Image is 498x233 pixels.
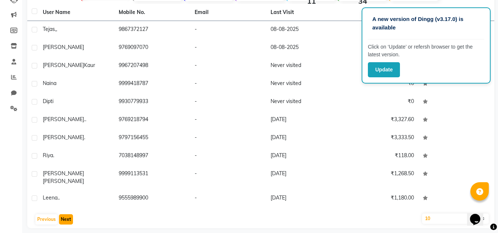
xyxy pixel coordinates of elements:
[342,111,418,129] td: ₹3,327.60
[190,129,266,147] td: -
[43,178,84,184] span: [PERSON_NAME]
[266,21,342,39] td: 08-08-2025
[114,4,190,21] th: Mobile No.
[266,39,342,57] td: 08-08-2025
[342,165,418,190] td: ₹1,268.50
[114,75,190,93] td: 9999418787
[342,93,418,111] td: ₹0
[266,57,342,75] td: Never visited
[43,116,84,123] span: [PERSON_NAME]
[114,39,190,57] td: 9769097070
[59,214,73,225] button: Next
[58,194,60,201] span: ..
[114,165,190,190] td: 9999113531
[190,190,266,208] td: -
[38,4,114,21] th: User Name
[43,134,84,141] span: [PERSON_NAME]
[266,190,342,208] td: [DATE]
[342,190,418,208] td: ₹1,180.00
[84,62,95,68] span: Kaur
[43,194,58,201] span: Leena
[84,134,85,141] span: .
[114,21,190,39] td: 9867372127
[43,62,84,68] span: [PERSON_NAME]
[43,80,56,87] span: Naina
[190,39,266,57] td: -
[114,190,190,208] td: 9555989900
[342,57,418,75] td: ₹0
[266,129,342,147] td: [DATE]
[266,111,342,129] td: [DATE]
[266,147,342,165] td: [DATE]
[43,152,53,159] span: Riya
[114,129,190,147] td: 9797156455
[114,93,190,111] td: 9930779933
[266,4,342,21] th: Last Visit
[53,152,54,159] span: .
[342,147,418,165] td: ₹118.00
[55,26,57,32] span: ,,
[390,4,418,21] th: Amount
[368,43,484,59] p: Click on ‘Update’ or refersh browser to get the latest version.
[190,93,266,111] td: -
[43,170,84,177] span: [PERSON_NAME]
[342,39,418,57] td: ₹1,770.00
[467,204,491,226] iframe: chat widget
[43,98,53,105] span: Dipti
[114,111,190,129] td: 9769218794
[372,15,480,32] p: A new version of Dingg (v3.17.0) is available
[190,21,266,39] td: -
[190,75,266,93] td: -
[43,44,84,50] span: [PERSON_NAME]
[266,93,342,111] td: Never visited
[43,26,55,32] span: Tejas
[35,214,58,225] button: Previous
[368,62,400,77] button: Update
[342,75,418,93] td: ₹0
[190,111,266,129] td: -
[114,147,190,165] td: 7038148997
[342,21,418,39] td: ₹472.00
[266,165,342,190] td: [DATE]
[190,147,266,165] td: -
[84,116,86,123] span: ..
[342,129,418,147] td: ₹3,333.50
[114,57,190,75] td: 9967207498
[190,57,266,75] td: -
[266,75,342,93] td: Never visited
[190,165,266,190] td: -
[190,4,266,21] th: Email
